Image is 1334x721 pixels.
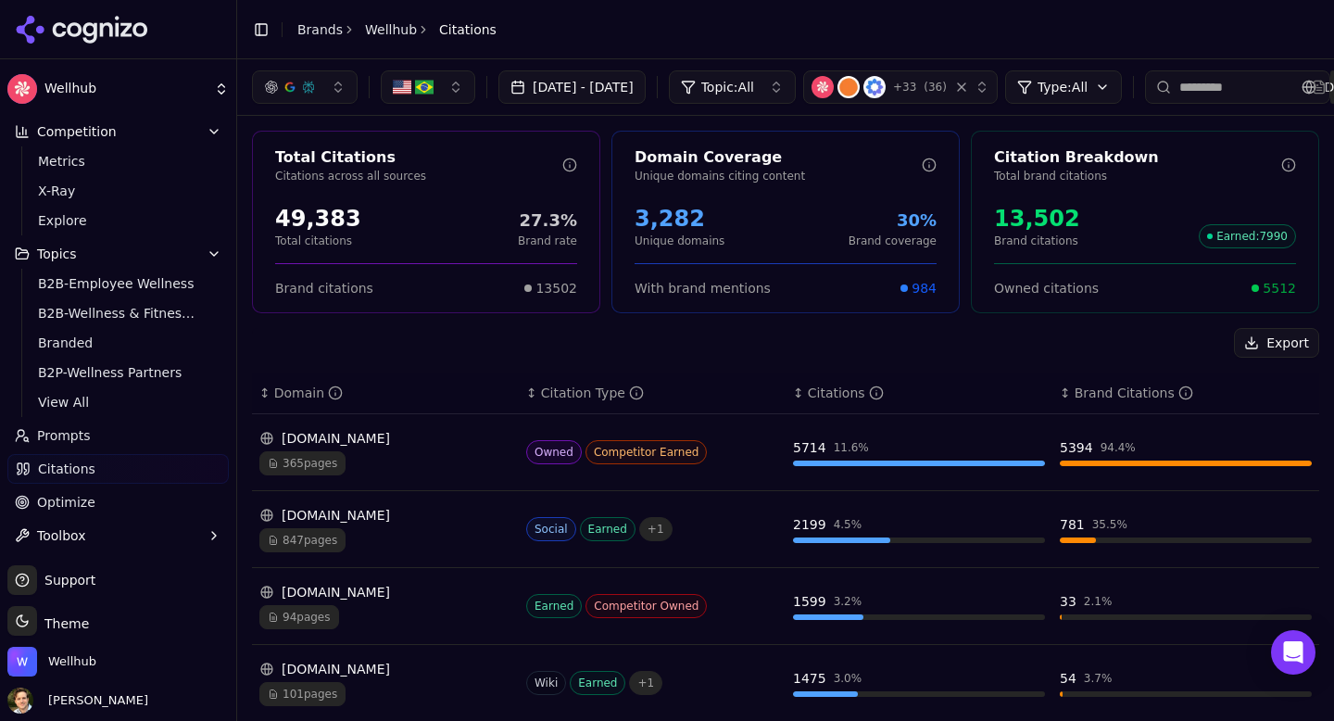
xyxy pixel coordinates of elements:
div: Open Intercom Messenger [1271,630,1315,675]
button: Type:All [1005,70,1122,104]
span: Type: All [1038,78,1088,96]
img: US [393,78,411,96]
div: Total Citations [275,146,562,169]
div: 3.0 % [834,671,862,686]
div: [DOMAIN_NAME] [259,660,511,678]
span: B2B-Employee Wellness [38,274,199,293]
div: [DOMAIN_NAME] [259,583,511,601]
div: Brand Citations [1075,384,1193,402]
span: Earned [526,594,582,618]
div: 5714 [793,438,826,457]
div: ↕Brand Citations [1060,384,1312,402]
span: Topic: All [701,78,754,96]
div: 11.6 % [834,440,869,455]
span: [PERSON_NAME] [41,692,148,709]
div: Domain [274,384,343,402]
span: + 1 [639,517,673,541]
button: [DATE] - [DATE] [498,70,646,104]
div: 5394 [1060,438,1093,457]
a: Branded [31,330,207,356]
img: Marshall Simmons [7,688,33,714]
p: Total citations [275,234,361,248]
div: 3.7 % [1084,671,1113,686]
button: Open user button [7,688,148,714]
span: 13502 [535,279,577,297]
p: Brand coverage [849,234,937,248]
div: Domain Coverage [635,146,922,169]
span: Owned [526,440,582,464]
span: Branded [38,334,199,352]
div: 13,502 [994,204,1080,234]
span: B2B-Wellness & Fitness: Apps, Platforms & Programs [38,304,199,323]
div: ↕Domain [259,384,511,402]
span: 847 pages [259,528,346,552]
div: Citations [808,384,884,402]
div: [DOMAIN_NAME] [259,506,511,525]
div: [DOMAIN_NAME] [259,429,511,448]
th: citationTypes [519,373,786,414]
div: 54 [1060,669,1076,688]
img: Wellhub [7,74,37,104]
img: Wellhub [7,647,37,677]
div: 27.3% [518,208,577,234]
a: Prompts [7,421,229,450]
span: Competitor Owned [585,594,707,618]
span: Theme [37,616,89,631]
div: 1599 [793,592,826,611]
button: Open organization switcher [7,647,96,677]
a: B2B-Wellness & Fitness: Apps, Platforms & Programs [31,300,207,326]
span: Earned [570,671,625,695]
span: X-Ray [38,182,199,200]
span: Competitor Earned [585,440,708,464]
span: Citations [439,20,497,39]
span: Citations [38,460,95,478]
span: Owned citations [994,279,1099,297]
span: View All [38,393,199,411]
span: Topics [37,245,77,263]
span: With brand mentions [635,279,771,297]
span: 984 [912,279,937,297]
button: Toolbox [7,521,229,550]
a: B2P-Wellness Partners [31,360,207,386]
p: Unique domains citing content [635,169,922,183]
span: Wiki [526,671,566,695]
div: 35.5 % [1092,517,1127,532]
div: 33 [1060,592,1076,611]
button: Topics [7,239,229,269]
div: 3,282 [635,204,724,234]
div: 94.4 % [1101,440,1136,455]
div: ↕Citations [793,384,1045,402]
a: Explore [31,208,207,234]
span: Metrics [38,152,199,171]
a: Brands [297,22,343,37]
span: 365 pages [259,451,346,475]
button: Competition [7,117,229,146]
img: Wellhub [812,76,834,98]
div: Citation Type [541,384,644,402]
span: 5512 [1263,279,1296,297]
div: 49,383 [275,204,361,234]
div: Citation Breakdown [994,146,1281,169]
span: + 1 [629,671,662,695]
nav: breadcrumb [297,20,497,39]
img: BR [415,78,434,96]
span: Prompts [37,426,91,445]
a: B2B-Employee Wellness [31,271,207,297]
span: Wellhub [44,81,207,97]
span: Toolbox [37,526,86,545]
span: Explore [38,211,199,230]
span: Earned : 7990 [1199,224,1296,248]
p: Brand rate [518,234,577,248]
span: Optimize [37,493,95,512]
p: Unique domains [635,234,724,248]
a: X-Ray [31,178,207,204]
span: Competition [37,122,117,141]
span: ( 36 ) [924,80,947,95]
a: Optimize [7,487,229,517]
div: 1475 [793,669,826,688]
span: Earned [580,517,636,541]
span: Brand citations [275,279,373,297]
span: 94 pages [259,605,339,629]
img: Headspace [837,76,860,98]
div: 781 [1060,515,1085,534]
